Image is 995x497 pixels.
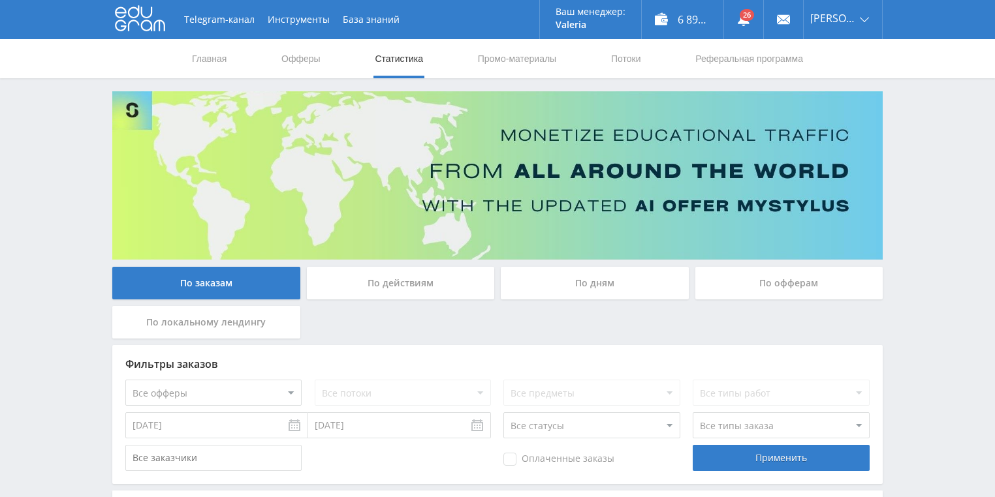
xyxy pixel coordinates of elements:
[695,267,883,299] div: По офферам
[503,453,614,466] span: Оплаченные заказы
[191,39,228,78] a: Главная
[307,267,495,299] div: По действиям
[693,445,869,471] div: Применить
[810,13,856,23] span: [PERSON_NAME]
[556,7,625,17] p: Ваш менеджер:
[280,39,322,78] a: Офферы
[112,267,300,299] div: По заказам
[477,39,558,78] a: Промо-материалы
[112,306,300,339] div: По локальному лендингу
[501,267,689,299] div: По дням
[112,91,883,260] img: Banner
[125,445,302,471] input: Все заказчики
[610,39,642,78] a: Потоки
[125,358,870,370] div: Фильтры заказов
[694,39,804,78] a: Реферальная программа
[373,39,424,78] a: Статистика
[556,20,625,30] p: Valeria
